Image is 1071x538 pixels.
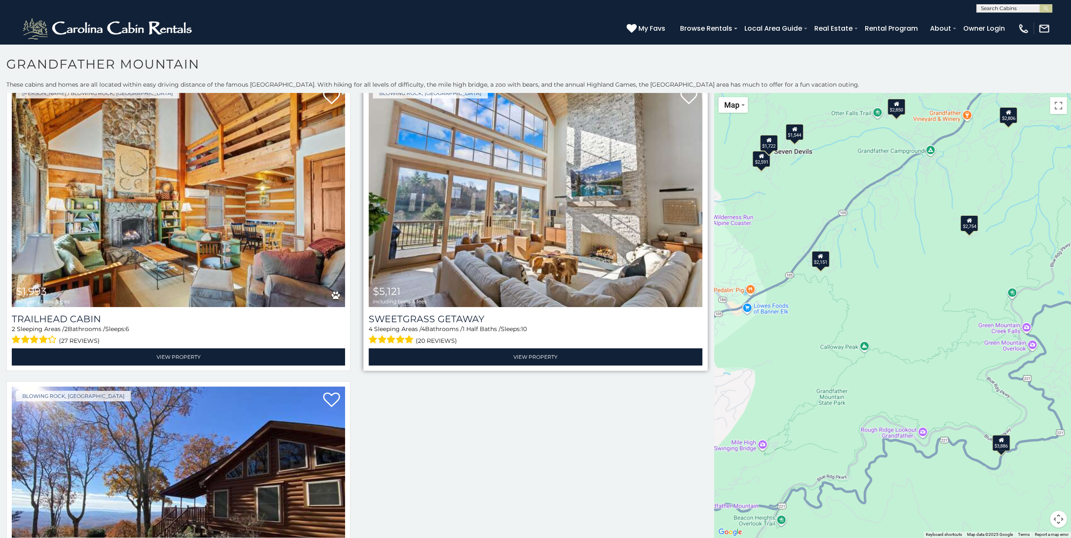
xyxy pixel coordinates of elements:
[369,84,702,307] a: Sweetgrass Getaway $5,121 including taxes & fees
[999,107,1017,123] div: $2,806
[369,325,702,346] div: Sleeping Areas / Bathrooms / Sleeps:
[369,313,702,325] a: Sweetgrass Getaway
[967,532,1013,537] span: Map data ©2025 Google
[959,21,1009,36] a: Owner Login
[12,84,345,307] a: Trailhead Cabin $1,993 including taxes & fees
[1018,532,1030,537] a: Terms (opens in new tab)
[1050,511,1067,527] button: Map camera controls
[718,97,748,113] button: Change map style
[627,23,667,34] a: My Favs
[369,325,372,333] span: 4
[1038,23,1050,34] img: mail-regular-white.png
[369,84,702,307] img: Sweetgrass Getaway
[125,325,129,333] span: 6
[752,151,770,167] div: $2,591
[64,325,68,333] span: 2
[960,215,978,231] div: $2,754
[416,335,457,346] span: (20 reviews)
[16,88,179,98] a: [PERSON_NAME] / Blowing Rock, [GEOGRAPHIC_DATA]
[12,313,345,325] a: Trailhead Cabin
[1035,532,1068,537] a: Report a map error
[638,23,665,34] span: My Favs
[323,392,340,409] a: Add to favorites
[680,89,697,106] a: Add to favorites
[888,99,905,115] div: $2,850
[16,299,70,304] span: including taxes & fees
[16,391,131,401] a: Blowing Rock, [GEOGRAPHIC_DATA]
[323,89,340,106] a: Add to favorites
[373,285,401,297] span: $5,121
[12,325,345,346] div: Sleeping Areas / Bathrooms / Sleeps:
[811,251,829,267] div: $2,151
[1050,97,1067,114] button: Toggle fullscreen view
[716,527,744,538] img: Google
[716,527,744,538] a: Open this area in Google Maps (opens a new window)
[373,299,427,304] span: including taxes & fees
[926,21,955,36] a: About
[421,325,425,333] span: 4
[926,532,962,538] button: Keyboard shortcuts
[521,325,527,333] span: 10
[1018,23,1029,34] img: phone-regular-white.png
[21,16,196,41] img: White-1-2.png
[59,335,100,346] span: (27 reviews)
[740,21,806,36] a: Local Area Guide
[16,285,47,297] span: $1,993
[369,348,702,366] a: View Property
[760,135,778,151] div: $1,722
[462,325,501,333] span: 1 Half Baths /
[12,325,15,333] span: 2
[861,21,922,36] a: Rental Program
[724,101,739,109] span: Map
[12,348,345,366] a: View Property
[786,124,803,140] div: $1,544
[373,88,488,98] a: Blowing Rock, [GEOGRAPHIC_DATA]
[676,21,736,36] a: Browse Rentals
[810,21,857,36] a: Real Estate
[12,84,345,307] img: Trailhead Cabin
[992,435,1010,451] div: $3,886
